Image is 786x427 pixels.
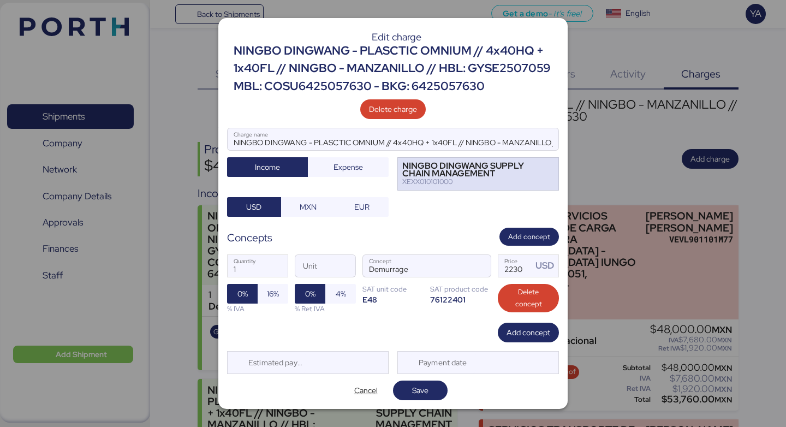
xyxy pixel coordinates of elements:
button: EUR [335,197,389,217]
div: E48 [362,294,424,305]
button: Delete charge [360,99,426,119]
button: Cancel [338,381,393,400]
button: 16% [258,284,288,304]
button: MXN [281,197,335,217]
div: USD [535,259,558,272]
input: Charge name [228,128,558,150]
div: % IVA [227,304,288,314]
span: Save [412,384,428,397]
span: EUR [354,200,370,213]
button: Income [227,157,308,177]
div: 76122401 [430,294,491,305]
button: 0% [227,284,258,304]
span: MXN [300,200,317,213]
input: Unit [295,255,355,277]
button: Add concept [499,228,559,246]
button: ConceptConcept [468,257,491,280]
div: % Ret IVA [295,304,356,314]
span: Delete charge [369,103,417,116]
span: Income [255,161,280,174]
div: Edit charge [234,32,559,42]
button: 4% [325,284,356,304]
button: 0% [295,284,325,304]
div: XEXX010101000 [402,178,542,186]
span: Expense [334,161,363,174]
span: Add concept [508,231,550,243]
span: 16% [267,287,279,300]
button: Save [393,381,448,400]
div: SAT product code [430,284,491,294]
input: Quantity [228,255,288,277]
span: Delete concept [507,286,550,310]
span: Cancel [354,384,378,397]
button: Add concept [498,323,559,342]
span: Add concept [507,326,550,339]
span: 0% [305,287,315,300]
div: SAT unit code [362,284,424,294]
button: USD [227,197,281,217]
input: Price [498,255,532,277]
span: 4% [336,287,346,300]
div: Concepts [227,230,272,246]
button: Expense [308,157,389,177]
input: Concept [363,255,465,277]
div: NINGBO DINGWANG - PLASCTIC OMNIUM // 4x40HQ + 1x40FL // NINGBO - MANZANILLO // HBL: GYSE2507059 M... [234,42,559,95]
div: NINGBO DINGWANG SUPPLY CHAIN MANAGEMENT [402,162,542,178]
button: Delete concept [498,284,559,312]
span: USD [246,200,261,213]
span: 0% [237,287,248,300]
